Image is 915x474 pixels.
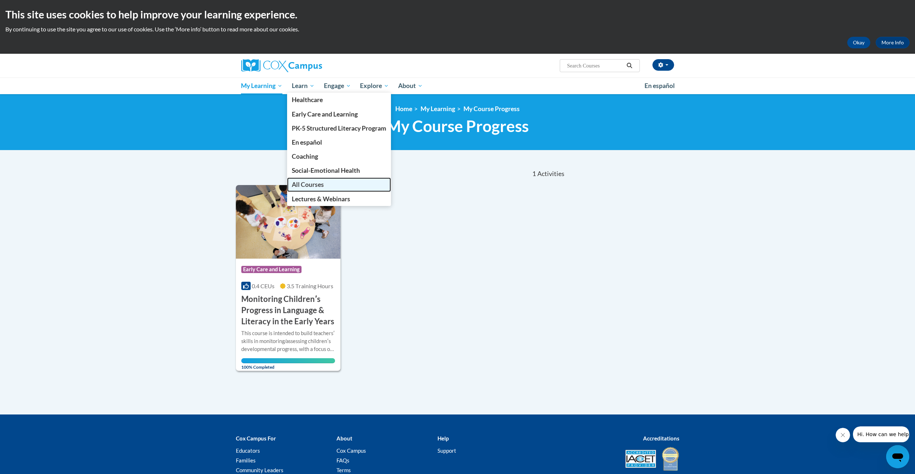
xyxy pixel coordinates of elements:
span: 1 [532,170,536,178]
a: Lectures & Webinars [287,192,391,206]
span: En español [292,139,322,146]
span: My Learning [241,82,282,90]
img: IDA® Accredited [661,446,679,471]
p: By continuing to use the site you agree to our use of cookies. Use the ‘More info’ button to read... [5,25,910,33]
a: All Courses [287,177,391,192]
span: Coaching [292,153,318,160]
a: More Info [876,37,910,48]
span: 0.4 CEUs [252,282,274,289]
a: Coaching [287,149,391,163]
img: Accredited IACET® Provider [625,450,656,468]
a: Community Leaders [236,467,283,473]
a: PK-5 Structured Literacy Program [287,121,391,135]
span: Social-Emotional Health [292,167,360,174]
a: Early Care and Learning [287,107,391,121]
a: FAQs [336,457,349,464]
a: Learn [287,78,319,94]
span: Explore [360,82,389,90]
span: Early Care and Learning [241,266,302,273]
a: Cox Campus [241,59,378,72]
a: En español [640,78,679,93]
a: Support [437,447,456,454]
span: En español [645,82,675,89]
span: PK-5 Structured Literacy Program [292,124,386,132]
div: Your progress [241,358,335,363]
a: About [393,78,427,94]
iframe: Button to launch messaging window [886,445,909,468]
a: My Course Progress [463,105,520,113]
iframe: Message from company [853,426,909,442]
span: My Course Progress [386,117,529,136]
span: 100% Completed [241,358,335,370]
span: Engage [324,82,351,90]
b: About [336,435,352,442]
a: Educators [236,447,260,454]
button: Okay [847,37,870,48]
input: Search Courses [566,61,624,70]
h2: This site uses cookies to help improve your learning experience. [5,7,910,22]
a: Course LogoEarly Care and Learning0.4 CEUs3.5 Training Hours Monitoring Childrenʹs Progress in La... [236,185,341,371]
a: Healthcare [287,93,391,107]
span: Healthcare [292,96,323,104]
b: Help [437,435,449,442]
span: All Courses [292,181,324,188]
span: Activities [537,170,564,178]
a: Terms [336,467,351,473]
img: Cox Campus [241,59,322,72]
b: Cox Campus For [236,435,276,442]
span: 3.5 Training Hours [287,282,333,289]
a: My Learning [421,105,455,113]
a: Engage [319,78,356,94]
span: Lectures & Webinars [292,195,350,203]
a: Home [395,105,412,113]
a: Cox Campus [336,447,366,454]
a: Explore [355,78,393,94]
div: Main menu [230,78,685,94]
a: Families [236,457,256,464]
span: Early Care and Learning [292,110,358,118]
b: Accreditations [643,435,679,442]
a: My Learning [237,78,287,94]
img: Course Logo [236,185,341,259]
button: Account Settings [652,59,674,71]
a: Social-Emotional Health [287,163,391,177]
a: En español [287,135,391,149]
span: About [398,82,423,90]
div: This course is intended to build teachersʹ skills in monitoring/assessing childrenʹs developmenta... [241,329,335,353]
h3: Monitoring Childrenʹs Progress in Language & Literacy in the Early Years [241,294,335,327]
button: Search [624,61,635,70]
span: Hi. How can we help? [4,5,58,11]
span: Learn [292,82,314,90]
iframe: Close message [836,428,850,442]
